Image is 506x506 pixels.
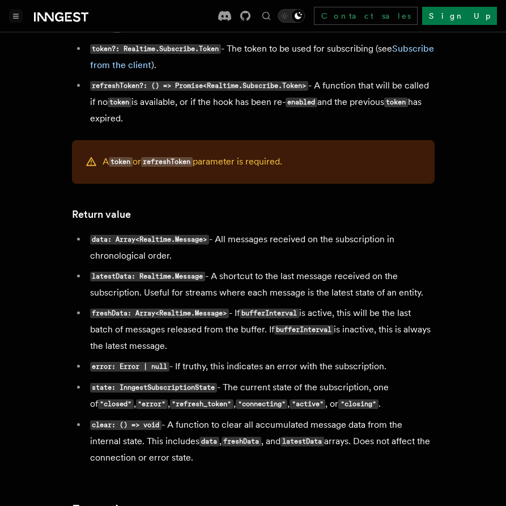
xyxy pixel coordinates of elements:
[98,399,134,409] code: "closed"
[236,399,287,409] code: "connecting"
[338,399,378,409] code: "closing"
[90,44,221,54] code: token?: Realtime.Subscribe.Token
[87,268,435,301] li: - A shortcut to the last message received on the subscription. Useful for streams where each mess...
[72,206,131,222] a: Return value
[280,437,324,446] code: latestData
[109,157,133,167] code: token
[286,98,317,107] code: enabled
[314,7,418,25] a: Contact sales
[87,417,435,466] li: - A function to clear all accumulated message data from the internal state. This includes , , and...
[87,41,435,73] li: - The token to be used for subscribing (see ).
[141,157,193,167] code: refreshToken
[87,359,435,375] li: - If truthy, this indicates an error with the subscription.
[290,399,325,409] code: "active"
[274,325,334,335] code: bufferInterval
[240,309,299,318] code: bufferInterval
[9,9,23,23] button: Toggle navigation
[90,43,434,70] a: Subscribe from the client
[222,437,261,446] code: freshData
[170,399,233,409] code: "refresh_token"
[278,9,305,23] button: Toggle dark mode
[90,309,229,318] code: freshData: Array<Realtime.Message>
[384,98,408,107] code: token
[90,235,209,244] code: data: Array<Realtime.Message>
[422,7,497,25] a: Sign Up
[90,362,169,372] code: error: Error | null
[103,154,282,170] p: A or parameter is required.
[199,437,219,446] code: data
[108,98,131,107] code: token
[87,305,435,354] li: - If is active, this will be the last batch of messages released from the buffer. If is inactive,...
[87,78,435,126] li: - A function that will be called if no is available, or if the hook has been re- and the previous...
[90,383,217,393] code: state: InngestSubscriptionState
[90,81,308,91] code: refreshToken?: () => Promise<Realtime.Subscribe.Token>
[87,231,435,264] li: - All messages received on the subscription in chronological order.
[90,272,205,281] code: latestData: Realtime.Message
[90,420,161,430] code: clear: () => void
[87,379,435,412] li: - The current state of the subscription, one of , , , , , or .
[260,9,273,23] button: Find something...
[136,399,168,409] code: "error"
